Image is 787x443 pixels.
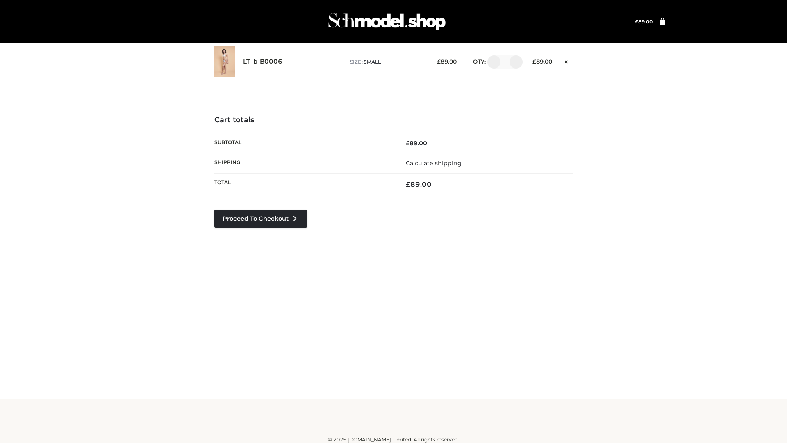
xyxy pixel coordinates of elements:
span: £ [635,18,638,25]
a: Remove this item [560,55,573,66]
span: £ [406,139,409,147]
span: £ [406,180,410,188]
span: £ [437,58,441,65]
a: LT_b-B0006 [243,58,282,66]
bdi: 89.00 [635,18,653,25]
span: £ [532,58,536,65]
a: £89.00 [635,18,653,25]
bdi: 89.00 [406,180,432,188]
p: size : [350,58,424,66]
th: Shipping [214,153,393,173]
bdi: 89.00 [406,139,427,147]
bdi: 89.00 [437,58,457,65]
img: Schmodel Admin 964 [325,5,448,38]
div: QTY: [465,55,520,69]
bdi: 89.00 [532,58,552,65]
a: Proceed to Checkout [214,210,307,228]
h4: Cart totals [214,116,573,125]
th: Total [214,174,393,195]
th: Subtotal [214,133,393,153]
span: SMALL [364,59,381,65]
a: Calculate shipping [406,160,462,167]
